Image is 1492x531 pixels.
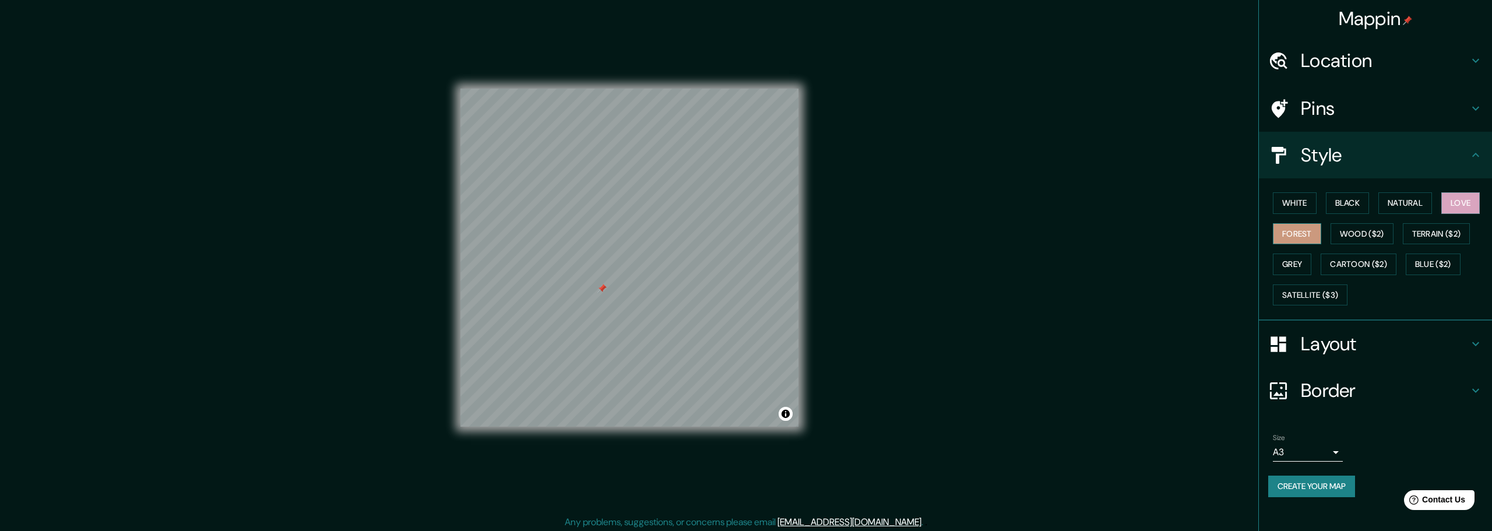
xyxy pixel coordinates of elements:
[1259,132,1492,178] div: Style
[1273,192,1317,214] button: White
[1441,192,1480,214] button: Love
[1268,476,1355,497] button: Create your map
[1273,254,1311,275] button: Grey
[1388,486,1479,518] iframe: Help widget launcher
[923,515,925,529] div: .
[1301,379,1469,402] h4: Border
[1326,192,1370,214] button: Black
[779,407,793,421] button: Toggle attribution
[1403,16,1412,25] img: pin-icon.png
[1321,254,1396,275] button: Cartoon ($2)
[1259,321,1492,367] div: Layout
[777,516,921,528] a: [EMAIL_ADDRESS][DOMAIN_NAME]
[1378,192,1432,214] button: Natural
[1301,49,1469,72] h4: Location
[1406,254,1461,275] button: Blue ($2)
[1259,37,1492,84] div: Location
[1273,284,1347,306] button: Satellite ($3)
[1273,443,1343,462] div: A3
[1259,367,1492,414] div: Border
[1403,223,1470,245] button: Terrain ($2)
[565,515,923,529] p: Any problems, suggestions, or concerns please email .
[1273,223,1321,245] button: Forest
[1301,143,1469,167] h4: Style
[925,515,927,529] div: .
[1259,85,1492,132] div: Pins
[1301,97,1469,120] h4: Pins
[1273,433,1285,443] label: Size
[1339,7,1413,30] h4: Mappin
[1331,223,1394,245] button: Wood ($2)
[1301,332,1469,356] h4: Layout
[460,89,798,427] canvas: Map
